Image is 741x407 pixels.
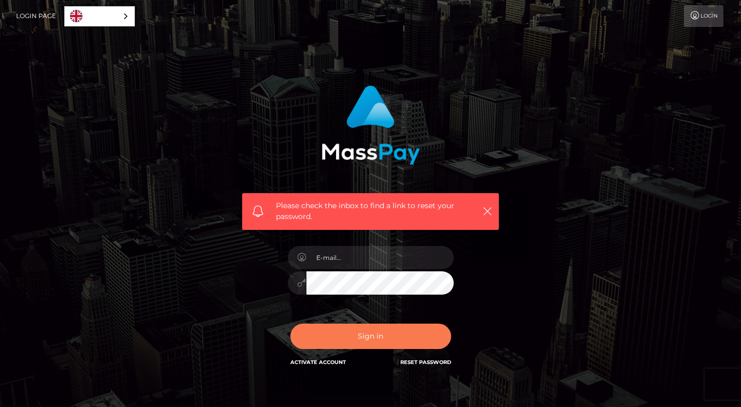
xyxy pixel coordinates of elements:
span: Please check the inbox to find a link to reset your password. [276,200,465,222]
a: English [65,7,134,26]
a: Login [684,5,723,27]
a: Reset Password [400,359,451,366]
a: Login Page [16,5,56,27]
div: Language [64,6,135,26]
img: MassPay Login [321,85,420,165]
input: E-mail... [306,246,454,269]
a: Activate Account [290,359,346,366]
aside: Language selected: English [64,6,135,26]
button: Sign in [290,324,451,349]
